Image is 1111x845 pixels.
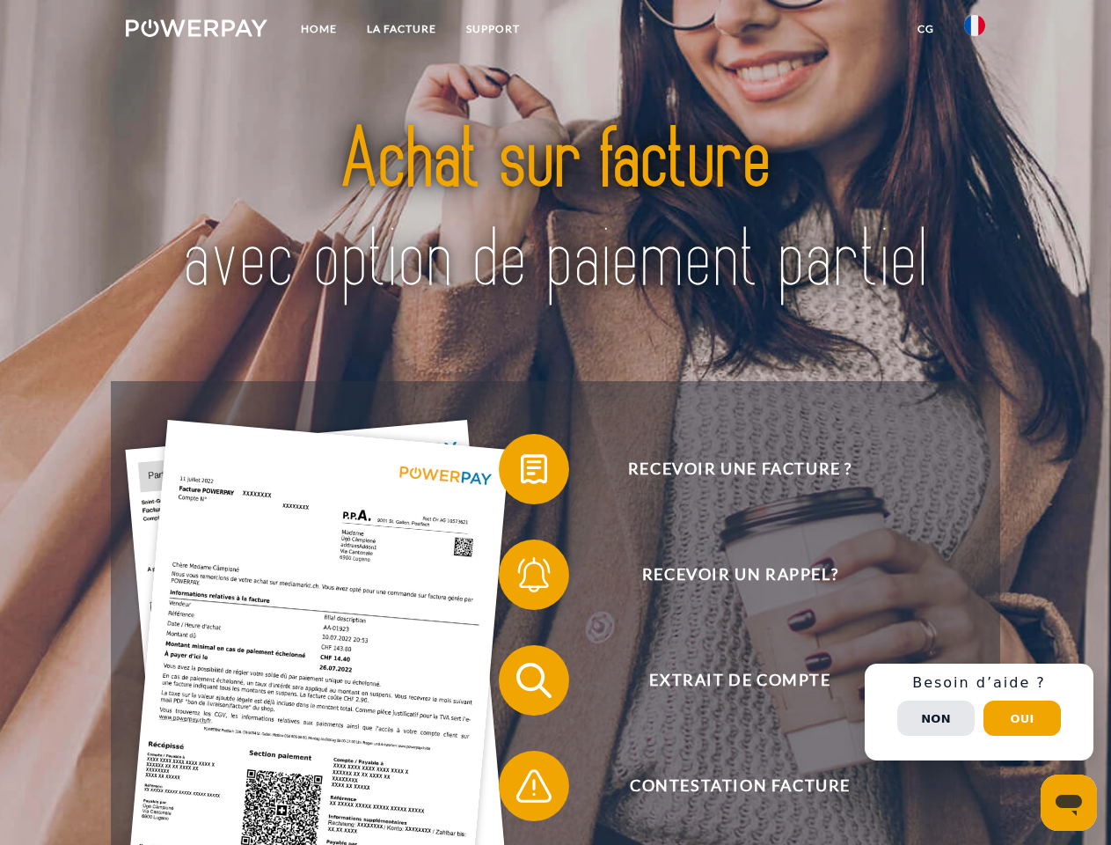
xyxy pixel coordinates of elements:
iframe: Bouton de lancement de la fenêtre de messagerie [1041,775,1097,831]
button: Extrait de compte [499,645,956,716]
img: title-powerpay_fr.svg [168,84,943,337]
a: Home [286,13,352,45]
button: Recevoir un rappel? [499,540,956,610]
img: fr [964,15,985,36]
img: qb_warning.svg [512,764,556,808]
span: Extrait de compte [524,645,955,716]
div: Schnellhilfe [865,664,1093,760]
span: Recevoir une facture ? [524,434,955,504]
img: logo-powerpay-white.svg [126,19,267,37]
span: Contestation Facture [524,751,955,821]
a: Support [451,13,535,45]
button: Recevoir une facture ? [499,434,956,504]
button: Oui [983,701,1061,736]
a: CG [903,13,949,45]
a: LA FACTURE [352,13,451,45]
button: Contestation Facture [499,751,956,821]
img: qb_bell.svg [512,553,556,597]
h3: Besoin d’aide ? [875,674,1083,692]
img: qb_search.svg [512,658,556,702]
img: qb_bill.svg [512,447,556,491]
button: Non [897,701,975,736]
span: Recevoir un rappel? [524,540,955,610]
